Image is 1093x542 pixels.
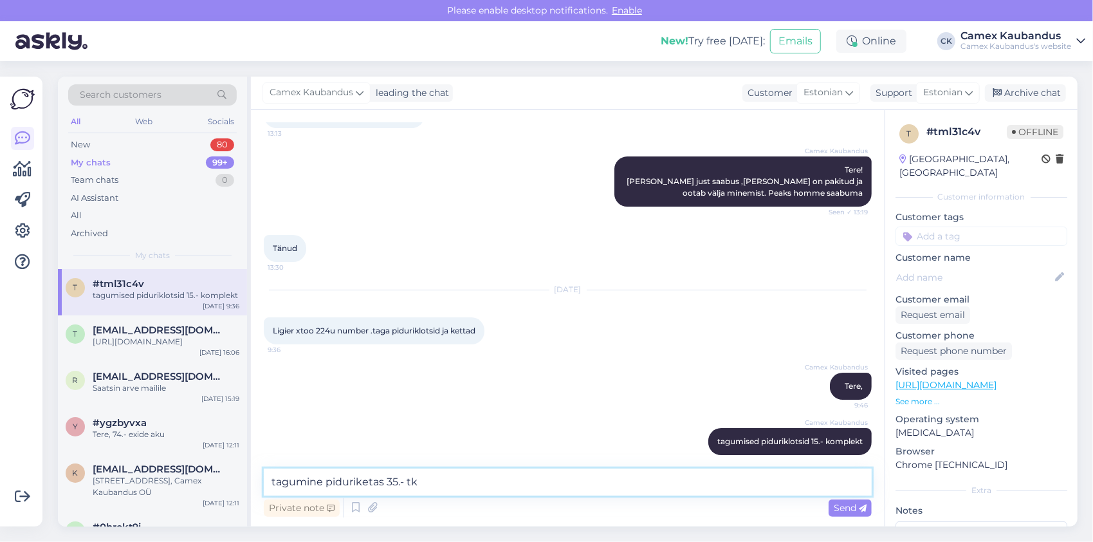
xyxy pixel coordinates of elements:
[273,326,475,335] span: Ligier xtoo 224u number .taga piduriklotsid ja kettad
[1007,125,1063,139] span: Offline
[71,192,118,205] div: AI Assistant
[937,32,955,50] div: CK
[93,521,141,533] span: #0hrekt9i
[71,227,108,240] div: Archived
[93,324,226,336] span: tetrisnorma@mail.ru
[203,440,239,450] div: [DATE] 12:11
[870,86,912,100] div: Support
[960,41,1071,51] div: Camex Kaubandus's website
[273,243,297,253] span: Tänud
[896,445,1067,458] p: Browser
[93,382,239,394] div: Saatsin arve mailile
[896,329,1067,342] p: Customer phone
[73,526,78,536] span: 0
[93,463,226,475] span: kalvis.lusis@gmail.com
[68,113,83,130] div: All
[661,35,688,47] b: New!
[264,469,872,496] textarea: tagumine piduriketas 35.- tk
[896,458,1067,472] p: Chrome [TECHNICAL_ID]
[205,113,237,130] div: Socials
[71,138,90,151] div: New
[896,426,1067,440] p: [MEDICAL_DATA]
[896,293,1067,306] p: Customer email
[896,306,970,324] div: Request email
[201,394,239,404] div: [DATE] 15:19
[93,429,239,440] div: Tere, 74.- exide aku
[93,417,147,429] span: #ygzbyvxa
[270,86,353,100] span: Camex Kaubandus
[206,156,234,169] div: 99+
[371,86,449,100] div: leading the chat
[268,345,316,355] span: 9:36
[834,502,867,514] span: Send
[216,174,234,187] div: 0
[73,375,78,385] span: r
[608,5,646,16] span: Enable
[896,270,1052,285] input: Add name
[268,129,316,138] span: 13:13
[93,371,226,382] span: raknor@mail.ee
[717,436,863,446] span: tagumised piduriklotsid 15.- komplekt
[820,400,868,410] span: 9:46
[896,251,1067,265] p: Customer name
[71,156,111,169] div: My chats
[926,124,1007,140] div: # tml31c4v
[820,207,868,217] span: Seen ✓ 13:19
[203,301,239,311] div: [DATE] 9:36
[820,456,868,465] span: 9:46
[805,418,868,427] span: Camex Kaubandus
[960,31,1085,51] a: Camex KaubandusCamex Kaubandus's website
[93,278,144,290] span: #tml31c4v
[836,30,906,53] div: Online
[73,329,78,339] span: t
[896,227,1067,246] input: Add a tag
[93,290,239,301] div: tagumised piduriklotsid 15.- komplekt
[907,129,912,138] span: t
[199,348,239,357] div: [DATE] 16:06
[845,381,863,391] span: Tere,
[960,31,1071,41] div: Camex Kaubandus
[71,174,118,187] div: Team chats
[896,413,1067,426] p: Operating system
[896,485,1067,496] div: Extra
[896,396,1067,407] p: See more ...
[896,191,1067,203] div: Customer information
[93,336,239,348] div: [URL][DOMAIN_NAME]
[210,138,234,151] div: 80
[10,87,35,111] img: Askly Logo
[805,146,868,156] span: Camex Kaubandus
[742,86,793,100] div: Customer
[80,88,161,102] span: Search customers
[896,379,997,391] a: [URL][DOMAIN_NAME]
[135,250,170,261] span: My chats
[133,113,156,130] div: Web
[268,263,316,272] span: 13:30
[264,500,340,517] div: Private note
[627,165,865,198] span: Tere! [PERSON_NAME] just saabus ,[PERSON_NAME] on pakitud ja ootab välja minemist. Peaks homme sa...
[73,283,78,292] span: t
[896,342,1012,360] div: Request phone number
[73,422,78,431] span: y
[805,362,868,372] span: Camex Kaubandus
[73,468,78,478] span: k
[264,284,872,295] div: [DATE]
[770,29,821,53] button: Emails
[923,86,962,100] span: Estonian
[896,210,1067,224] p: Customer tags
[203,498,239,508] div: [DATE] 12:11
[93,475,239,498] div: [STREET_ADDRESS], Camex Kaubandus OÜ
[896,504,1067,518] p: Notes
[985,84,1066,102] div: Archive chat
[896,365,1067,378] p: Visited pages
[661,33,765,49] div: Try free [DATE]:
[899,153,1042,180] div: [GEOGRAPHIC_DATA], [GEOGRAPHIC_DATA]
[804,86,843,100] span: Estonian
[71,209,82,222] div: All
